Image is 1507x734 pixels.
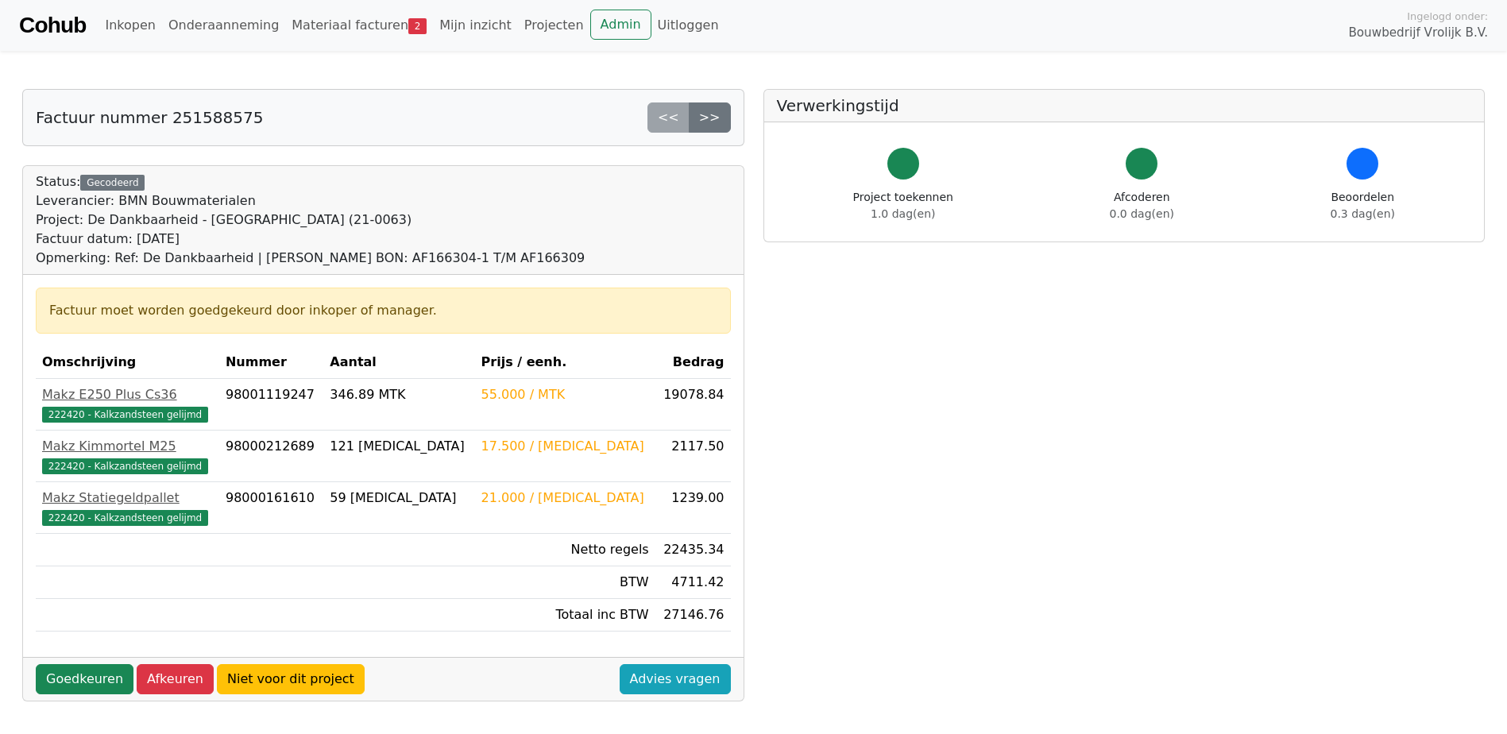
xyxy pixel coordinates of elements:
a: Materiaal facturen2 [285,10,433,41]
th: Omschrijving [36,346,219,379]
h5: Verwerkingstijd [777,96,1472,115]
td: 98000161610 [219,482,323,534]
td: Netto regels [475,534,655,566]
div: Factuur datum: [DATE] [36,230,585,249]
th: Nummer [219,346,323,379]
div: 59 [MEDICAL_DATA] [330,489,468,508]
a: Admin [590,10,651,40]
div: 121 [MEDICAL_DATA] [330,437,468,456]
div: 21.000 / [MEDICAL_DATA] [481,489,649,508]
td: 4711.42 [655,566,731,599]
div: Makz Statiegeldpallet [42,489,213,508]
div: Factuur moet worden goedgekeurd door inkoper of manager. [49,301,717,320]
td: Totaal inc BTW [475,599,655,632]
div: Project toekennen [853,189,953,222]
a: Cohub [19,6,86,44]
div: Project: De Dankbaarheid - [GEOGRAPHIC_DATA] (21-0063) [36,211,585,230]
td: 98001119247 [219,379,323,431]
a: Makz E250 Plus Cs36222420 - Kalkzandsteen gelijmd [42,385,213,423]
div: 55.000 / MTK [481,385,649,404]
td: 27146.76 [655,599,731,632]
span: 1.0 dag(en) [871,207,935,220]
div: 346.89 MTK [330,385,468,404]
span: 2 [408,18,427,34]
a: Mijn inzicht [433,10,518,41]
td: 98000212689 [219,431,323,482]
th: Prijs / eenh. [475,346,655,379]
td: 22435.34 [655,534,731,566]
a: Makz Kimmortel M25222420 - Kalkzandsteen gelijmd [42,437,213,475]
span: 222420 - Kalkzandsteen gelijmd [42,458,208,474]
td: 19078.84 [655,379,731,431]
td: 2117.50 [655,431,731,482]
a: Onderaanneming [162,10,285,41]
span: 222420 - Kalkzandsteen gelijmd [42,510,208,526]
span: 0.3 dag(en) [1331,207,1395,220]
a: Goedkeuren [36,664,133,694]
div: Status: [36,172,585,268]
div: Makz E250 Plus Cs36 [42,385,213,404]
th: Aantal [323,346,474,379]
div: Leverancier: BMN Bouwmaterialen [36,191,585,211]
span: Ingelogd onder: [1407,9,1488,24]
td: 1239.00 [655,482,731,534]
a: Niet voor dit project [217,664,365,694]
a: Projecten [518,10,590,41]
span: Bouwbedrijf Vrolijk B.V. [1348,24,1488,42]
div: Makz Kimmortel M25 [42,437,213,456]
td: BTW [475,566,655,599]
a: Uitloggen [651,10,725,41]
div: Beoordelen [1331,189,1395,222]
div: Afcoderen [1110,189,1174,222]
a: Inkopen [99,10,161,41]
th: Bedrag [655,346,731,379]
a: >> [689,102,731,133]
a: Afkeuren [137,664,214,694]
span: 0.0 dag(en) [1110,207,1174,220]
div: Gecodeerd [80,175,145,191]
div: Opmerking: Ref: De Dankbaarheid | [PERSON_NAME] BON: AF166304-1 T/M AF166309 [36,249,585,268]
a: Advies vragen [620,664,731,694]
div: 17.500 / [MEDICAL_DATA] [481,437,649,456]
a: Makz Statiegeldpallet222420 - Kalkzandsteen gelijmd [42,489,213,527]
span: 222420 - Kalkzandsteen gelijmd [42,407,208,423]
h5: Factuur nummer 251588575 [36,108,263,127]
